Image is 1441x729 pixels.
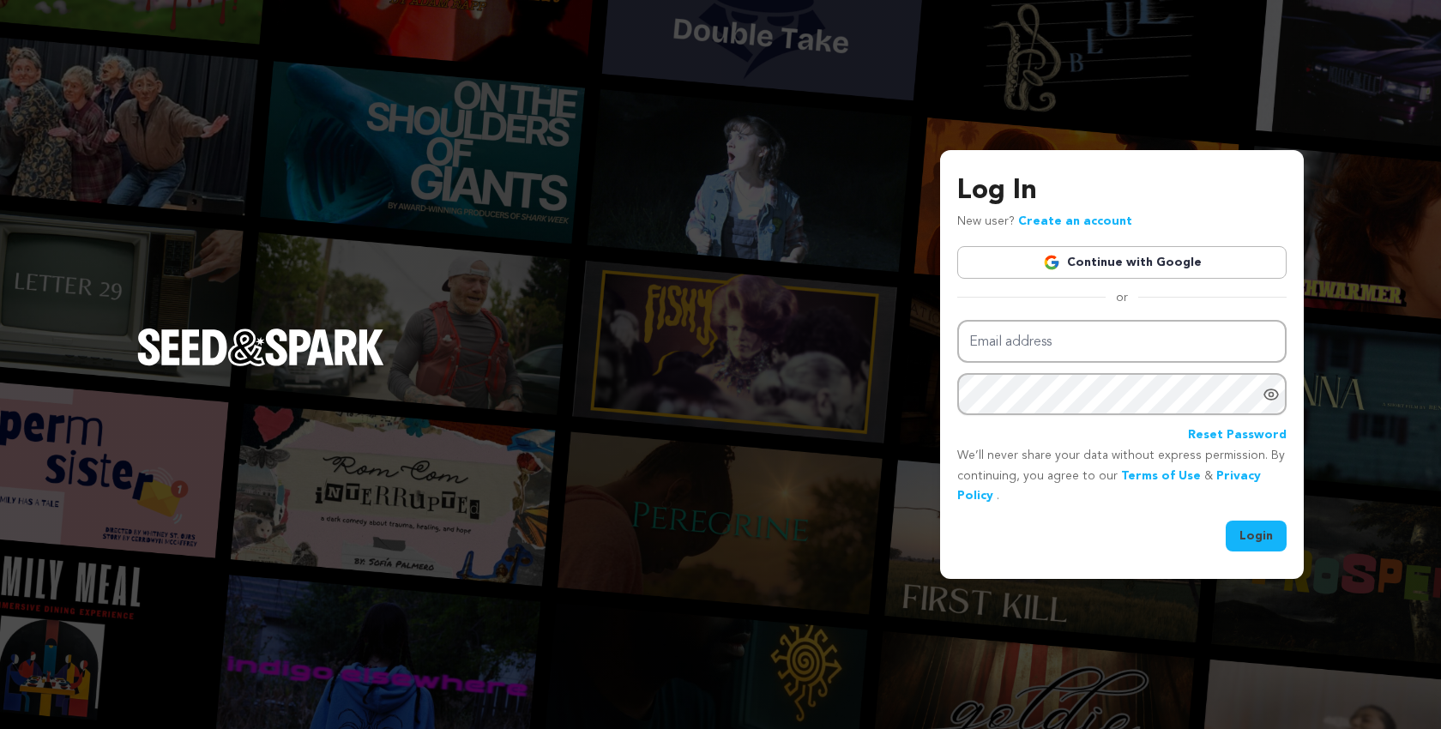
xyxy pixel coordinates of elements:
[1121,470,1201,482] a: Terms of Use
[957,246,1287,279] a: Continue with Google
[1106,289,1138,306] span: or
[1188,425,1287,446] a: Reset Password
[957,171,1287,212] h3: Log In
[957,212,1132,232] p: New user?
[1226,521,1287,551] button: Login
[957,446,1287,507] p: We’ll never share your data without express permission. By continuing, you agree to our & .
[1043,254,1060,271] img: Google logo
[137,328,384,401] a: Seed&Spark Homepage
[1018,215,1132,227] a: Create an account
[957,320,1287,364] input: Email address
[137,328,384,366] img: Seed&Spark Logo
[1263,386,1280,403] a: Show password as plain text. Warning: this will display your password on the screen.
